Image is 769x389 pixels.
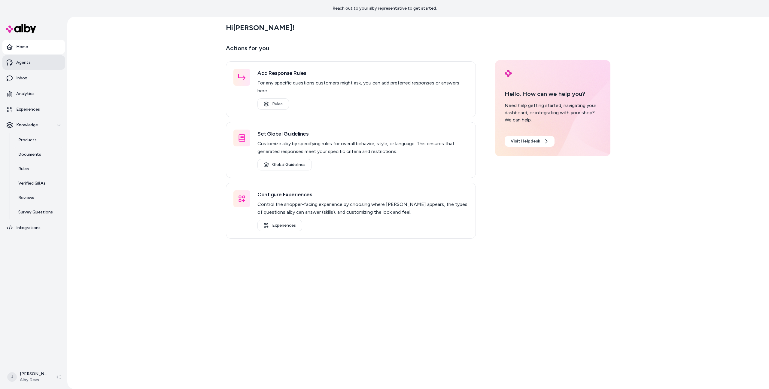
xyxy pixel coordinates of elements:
[18,195,34,201] p: Reviews
[16,106,40,112] p: Experiences
[12,147,65,162] a: Documents
[12,133,65,147] a: Products
[18,209,53,215] p: Survey Questions
[2,118,65,132] button: Knowledge
[18,166,29,172] p: Rules
[16,60,31,66] p: Agents
[12,205,65,219] a: Survey Questions
[226,23,294,32] h2: Hi [PERSON_NAME] !
[257,79,468,95] p: For any specific questions customers might ask, you can add preferred responses or answers here.
[12,176,65,191] a: Verified Q&As
[16,75,27,81] p: Inbox
[7,372,17,382] span: J
[505,102,601,124] div: Need help getting started, navigating your dashboard, or integrating with your shop? We can help.
[18,180,46,186] p: Verified Q&As
[20,377,47,383] span: Alby Devs
[12,191,65,205] a: Reviews
[257,98,289,110] a: Rules
[2,102,65,117] a: Experiences
[257,201,468,216] p: Control the shopper-facing experience by choosing where [PERSON_NAME] appears, the types of quest...
[257,220,302,231] a: Experiences
[257,130,468,138] h3: Set Global Guidelines
[257,69,468,77] h3: Add Response Rules
[505,70,512,77] img: alby Logo
[2,55,65,70] a: Agents
[333,5,437,11] p: Reach out to your alby representative to get started.
[6,24,36,33] img: alby Logo
[2,40,65,54] a: Home
[2,71,65,85] a: Inbox
[12,162,65,176] a: Rules
[257,159,312,170] a: Global Guidelines
[18,152,41,158] p: Documents
[257,190,468,199] h3: Configure Experiences
[16,44,28,50] p: Home
[16,225,41,231] p: Integrations
[18,137,37,143] p: Products
[16,122,38,128] p: Knowledge
[16,91,35,97] p: Analytics
[257,140,468,155] p: Customize alby by specifying rules for overall behavior, style, or language. This ensures that ge...
[20,371,47,377] p: [PERSON_NAME]
[2,221,65,235] a: Integrations
[4,367,52,387] button: J[PERSON_NAME]Alby Devs
[2,87,65,101] a: Analytics
[226,43,476,58] p: Actions for you
[505,89,601,98] p: Hello. How can we help you?
[505,136,555,147] a: Visit Helpdesk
